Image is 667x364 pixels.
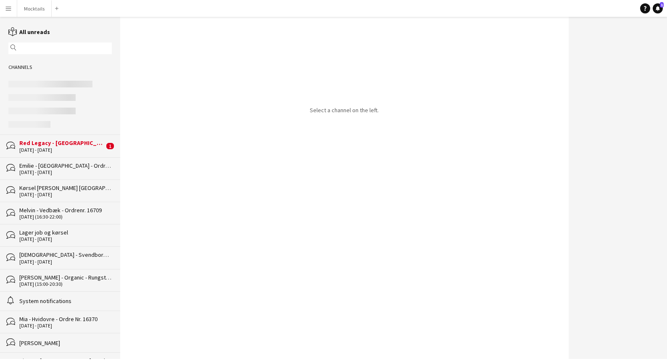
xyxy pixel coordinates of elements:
[19,184,112,192] div: Kørsel [PERSON_NAME] [GEOGRAPHIC_DATA]
[19,281,112,287] div: [DATE] (15:00-20:30)
[19,214,112,220] div: [DATE] (16:30-22:00)
[19,297,112,305] div: System notifications
[19,236,112,242] div: [DATE] - [DATE]
[19,315,112,323] div: Mia - Hvidovre - Ordre Nr. 16370
[19,139,104,147] div: Red Legacy - [GEOGRAPHIC_DATA] - Organic
[19,229,112,236] div: Lager job og kørsel
[19,259,112,265] div: [DATE] - [DATE]
[17,0,52,17] button: Mocktails
[19,274,112,281] div: [PERSON_NAME] - Organic - Rungsted Kyst
[19,162,112,169] div: Emilie - [GEOGRAPHIC_DATA] - Ordrenr. 16586
[19,323,112,329] div: [DATE] - [DATE]
[660,2,664,8] span: 1
[19,339,112,347] div: [PERSON_NAME]
[310,106,379,114] p: Select a channel on the left.
[8,28,50,36] a: All unreads
[19,169,112,175] div: [DATE] - [DATE]
[19,206,112,214] div: Melvin - Vedbæk - Ordrenr. 16709
[653,3,663,13] a: 1
[19,192,112,198] div: [DATE] - [DATE]
[19,251,112,258] div: [DEMOGRAPHIC_DATA] - Svendborg - Ordre Nr. 12836
[19,147,104,153] div: [DATE] - [DATE]
[106,143,114,149] span: 1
